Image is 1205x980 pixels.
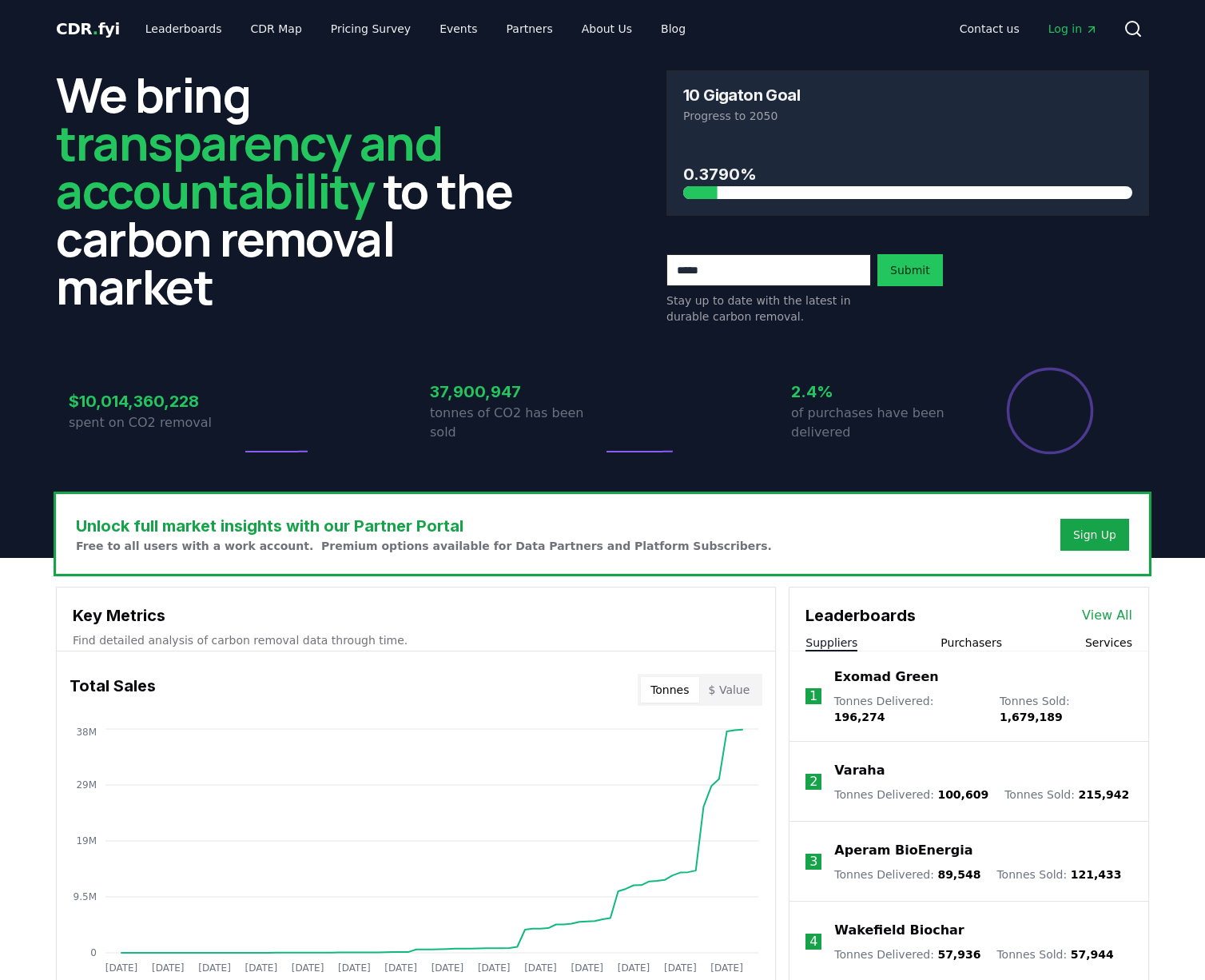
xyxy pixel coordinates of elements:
[569,14,645,43] a: About Us
[524,962,557,974] tspan: [DATE]
[996,946,1113,962] p: Tonnes Sold :
[947,14,1032,43] a: Contact us
[1071,868,1122,881] span: 121,433
[1004,787,1129,803] p: Tonnes Sold :
[318,14,424,43] a: Pricing Survey
[834,711,885,723] span: 196,274
[427,14,490,43] a: Events
[699,677,760,703] button: $ Value
[494,14,566,43] a: Partners
[937,788,988,801] span: 100,609
[683,87,800,103] h3: 10 Gigaton Goal
[76,514,772,538] h3: Unlock full market insights with our Partner Portal
[69,413,241,432] p: spent on CO2 removal
[834,693,984,725] p: Tonnes Delivered :
[56,70,539,310] h2: We bring to the carbon removal market
[571,962,603,974] tspan: [DATE]
[834,921,964,940] a: Wakefield Biochar
[947,14,1111,43] nav: Main
[834,866,980,882] p: Tonnes Delivered :
[198,962,231,974] tspan: [DATE]
[93,19,98,38] span: .
[1048,21,1098,37] span: Log in
[834,761,885,780] a: Varaha
[1000,693,1132,725] p: Tonnes Sold :
[56,18,120,40] a: CDR.fyi
[1071,948,1114,961] span: 57,944
[1082,606,1132,625] a: View All
[238,14,315,43] a: CDR Map
[1078,788,1129,801] span: 215,942
[133,14,235,43] a: Leaderboards
[384,962,417,974] tspan: [DATE]
[996,866,1121,882] p: Tonnes Sold :
[1060,519,1129,551] button: Sign Up
[292,962,324,974] tspan: [DATE]
[791,404,964,442] p: of purchases have been delivered
[834,946,980,962] p: Tonnes Delivered :
[76,779,97,791] tspan: 29M
[666,293,871,325] p: Stay up to date with the latest in durable carbon removal.
[73,604,759,627] h3: Key Metrics
[76,835,97,847] tspan: 19M
[56,19,120,38] span: CDR fyi
[834,841,972,860] a: Aperam BioEnergia
[430,380,602,404] h3: 37,900,947
[76,538,772,554] p: Free to all users with a work account. Premium options available for Data Partners and Platform S...
[641,677,698,703] button: Tonnes
[133,14,698,43] nav: Main
[805,604,916,627] h3: Leaderboards
[683,108,1132,124] p: Progress to 2050
[618,962,650,974] tspan: [DATE]
[710,962,743,974] tspan: [DATE]
[430,404,602,442] p: tonnes of CO2 has been sold
[338,962,371,974] tspan: [DATE]
[431,962,464,974] tspan: [DATE]
[69,389,241,413] h3: $10,014,360,228
[76,727,97,738] tspan: 38M
[941,635,1002,651] button: Purchasers
[791,380,964,404] h3: 2.4%
[683,162,1132,186] h3: 0.3790%
[809,932,817,951] p: 4
[73,632,759,648] p: Find detailed analysis of carbon removal data through time.
[245,962,278,974] tspan: [DATE]
[809,852,817,871] p: 3
[809,772,817,791] p: 2
[1036,14,1111,43] a: Log in
[809,687,817,706] p: 1
[105,962,138,974] tspan: [DATE]
[74,891,97,902] tspan: 9.5M
[805,635,857,651] button: Suppliers
[1073,527,1116,543] a: Sign Up
[664,962,697,974] tspan: [DATE]
[1005,366,1095,456] div: Percentage of sales delivered
[1085,635,1132,651] button: Services
[152,962,185,974] tspan: [DATE]
[877,254,943,286] button: Submit
[834,667,939,687] a: Exomad Green
[478,962,511,974] tspan: [DATE]
[937,868,980,881] span: 89,548
[56,110,442,223] span: transparency and accountability
[1000,711,1063,723] span: 1,679,189
[937,948,980,961] span: 57,936
[70,674,156,706] h3: Total Sales
[648,14,698,43] a: Blog
[834,787,988,803] p: Tonnes Delivered :
[90,947,97,958] tspan: 0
